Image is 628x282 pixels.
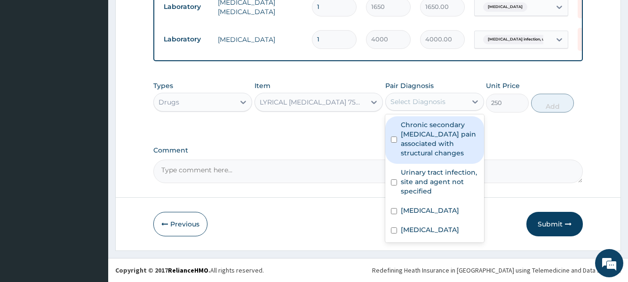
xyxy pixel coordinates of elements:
[153,146,582,154] label: Comment
[401,120,478,158] label: Chronic secondary [MEDICAL_DATA] pain associated with structural changes
[401,225,459,234] label: [MEDICAL_DATA]
[153,82,173,90] label: Types
[159,97,179,107] div: Drugs
[17,47,38,71] img: d_794563401_company_1708531726252_794563401
[486,81,520,90] label: Unit Price
[531,94,574,113] button: Add
[55,82,130,177] span: We're online!
[260,97,367,107] div: LYRICAL [MEDICAL_DATA] 75mg
[385,81,434,90] label: Pair Diagnosis
[153,212,207,236] button: Previous
[49,53,158,65] div: Chat with us now
[159,31,213,48] td: Laboratory
[483,2,527,12] span: [MEDICAL_DATA]
[213,30,307,49] td: [MEDICAL_DATA]
[5,185,179,218] textarea: Type your message and hit 'Enter'
[483,35,565,44] span: [MEDICAL_DATA] infection, unspecif...
[401,206,459,215] label: [MEDICAL_DATA]
[154,5,177,27] div: Minimize live chat window
[372,266,621,275] div: Redefining Heath Insurance in [GEOGRAPHIC_DATA] using Telemedicine and Data Science!
[115,266,210,274] strong: Copyright © 2017 .
[390,97,445,106] div: Select Diagnosis
[526,212,583,236] button: Submit
[168,266,208,274] a: RelianceHMO
[108,258,628,282] footer: All rights reserved.
[254,81,270,90] label: Item
[401,168,478,196] label: Urinary tract infection, site and agent not specified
